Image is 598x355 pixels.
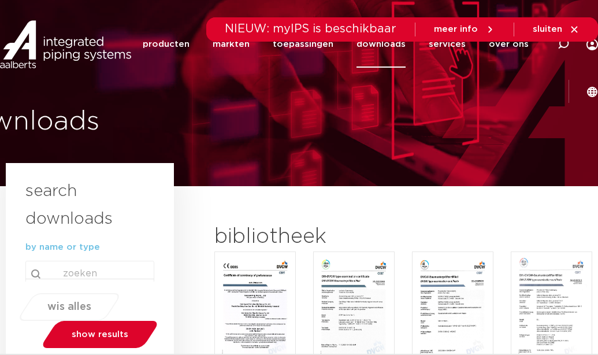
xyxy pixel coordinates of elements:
span: sluiten [533,25,562,34]
nav: Menu [143,21,529,68]
div: my IPS [586,21,598,68]
span: NIEUW: myIPS is beschikbaar [225,23,396,35]
a: markten [213,21,250,68]
a: sluiten [533,24,580,35]
h3: search downloads [25,178,154,234]
a: producten [143,21,190,68]
a: over ons [489,21,529,68]
span: show results [72,330,128,339]
a: show results [40,321,161,348]
a: services [429,21,466,68]
p: by name or type [25,243,154,252]
span: meer info [434,25,478,34]
a: toepassingen [273,21,333,68]
a: meer info [434,24,495,35]
a: downloads [356,21,406,68]
h2: bibliotheek [214,223,391,251]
